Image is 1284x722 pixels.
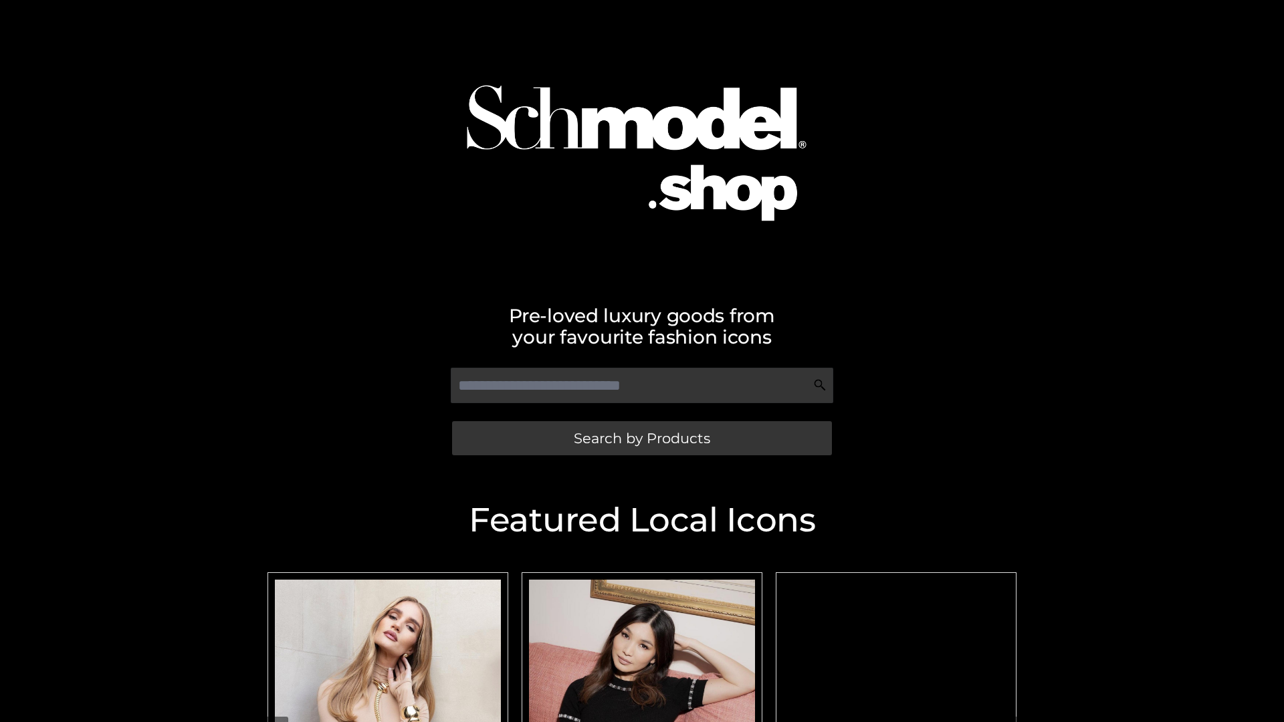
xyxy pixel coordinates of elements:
[813,378,827,392] img: Search Icon
[261,305,1023,348] h2: Pre-loved luxury goods from your favourite fashion icons
[452,421,832,455] a: Search by Products
[574,431,710,445] span: Search by Products
[261,503,1023,537] h2: Featured Local Icons​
